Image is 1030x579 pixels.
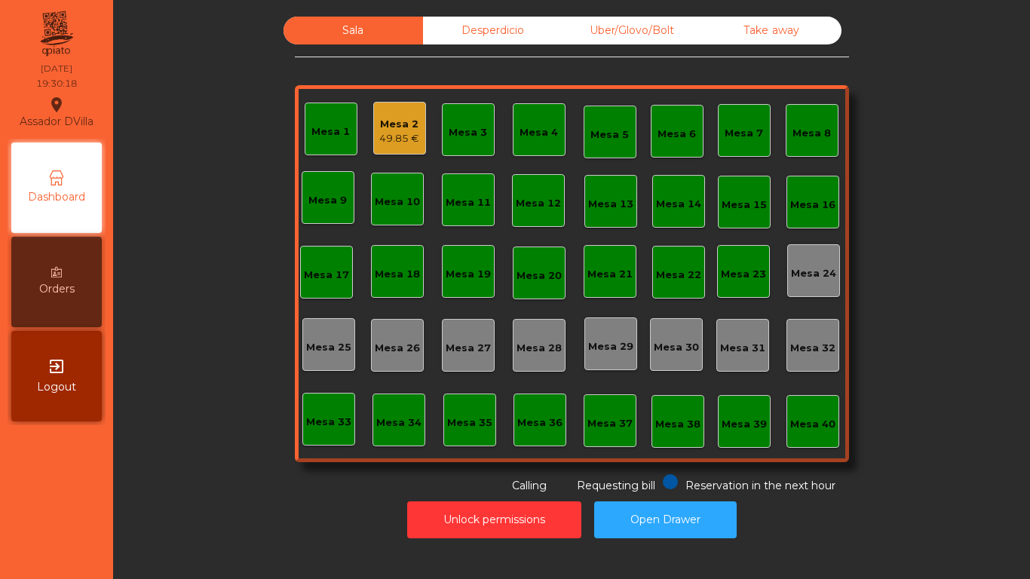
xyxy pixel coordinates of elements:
div: Take away [702,17,841,44]
div: Mesa 28 [517,341,562,356]
button: Open Drawer [594,501,737,538]
div: Mesa 2 [379,117,419,132]
div: Mesa 12 [516,196,561,211]
div: Mesa 9 [308,193,347,208]
span: Logout [37,379,76,395]
div: Mesa 40 [790,417,835,432]
div: Sala [284,17,423,44]
button: Unlock permissions [407,501,581,538]
div: Mesa 30 [654,340,699,355]
div: Mesa 22 [656,268,701,283]
div: Mesa 18 [375,267,420,282]
div: Mesa 27 [446,341,491,356]
i: location_on [48,96,66,114]
div: Mesa 4 [520,125,558,140]
div: Mesa 5 [590,127,629,142]
div: Mesa 24 [791,266,836,281]
span: Calling [512,479,547,492]
div: Mesa 19 [446,267,491,282]
div: Mesa 17 [304,268,349,283]
div: Mesa 32 [790,341,835,356]
div: Mesa 37 [587,416,633,431]
div: Mesa 34 [376,415,422,430]
div: Assador DVilla [20,93,93,131]
span: Dashboard [28,189,85,205]
div: Mesa 33 [306,415,351,430]
div: 49.85 € [379,131,419,146]
div: Mesa 36 [517,415,563,430]
div: 19:30:18 [36,77,77,90]
div: Mesa 31 [720,341,765,356]
div: Mesa 20 [517,268,562,283]
div: Desperdicio [423,17,563,44]
div: Uber/Glovo/Bolt [563,17,702,44]
i: exit_to_app [48,357,66,375]
img: qpiato [38,8,75,60]
div: Mesa 15 [722,198,767,213]
div: Mesa 26 [375,341,420,356]
span: Reservation in the next hour [685,479,835,492]
div: Mesa 25 [306,340,351,355]
div: [DATE] [41,62,72,75]
div: Mesa 16 [790,198,835,213]
div: Mesa 35 [447,415,492,430]
div: Mesa 39 [722,417,767,432]
div: Mesa 11 [446,195,491,210]
span: Requesting bill [577,479,655,492]
div: Mesa 21 [587,267,633,282]
div: Mesa 8 [792,126,831,141]
span: Orders [39,281,75,297]
div: Mesa 23 [721,267,766,282]
div: Mesa 38 [655,417,700,432]
div: Mesa 10 [375,195,420,210]
div: Mesa 29 [588,339,633,354]
div: Mesa 13 [588,197,633,212]
div: Mesa 7 [725,126,763,141]
div: Mesa 6 [658,127,696,142]
div: Mesa 1 [311,124,350,139]
div: Mesa 14 [656,197,701,212]
div: Mesa 3 [449,125,487,140]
